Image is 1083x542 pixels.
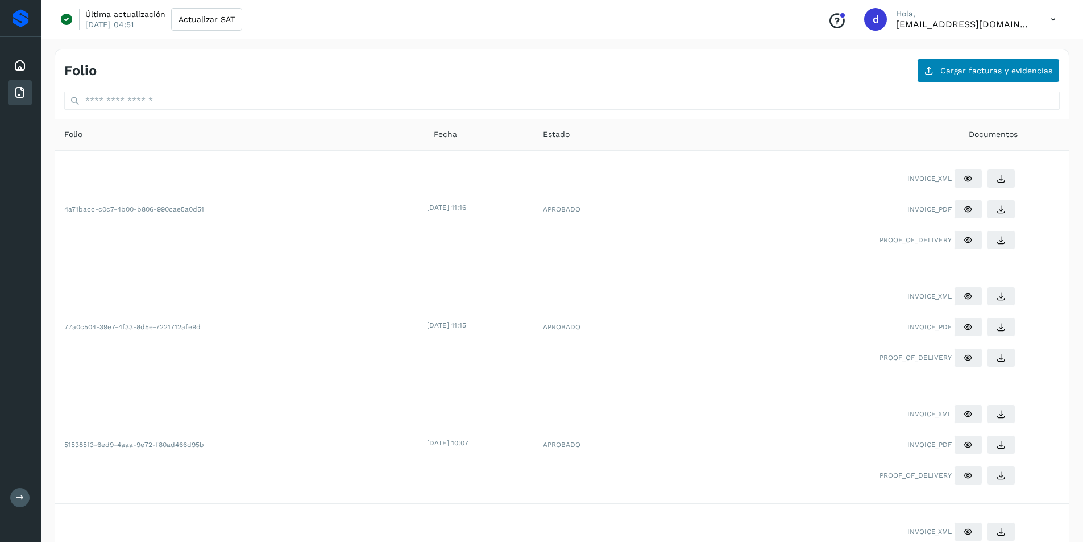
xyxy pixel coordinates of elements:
td: 515385f3-6ed9-4aaa-9e72-f80ad466d95b [55,386,425,504]
p: direccion@flenasa.com [896,19,1032,30]
span: INVOICE_PDF [907,322,952,332]
span: PROOF_OF_DELIVERY [879,353,952,363]
span: INVOICE_XML [907,291,952,301]
button: Actualizar SAT [171,8,242,31]
div: Facturas [8,80,32,105]
td: 77a0c504-39e7-4f33-8d5e-7221712afe9d [55,268,425,386]
p: Última actualización [85,9,165,19]
td: APROBADO [534,386,666,504]
span: PROOF_OF_DELIVERY [879,235,952,245]
td: APROBADO [534,151,666,268]
span: PROOF_OF_DELIVERY [879,470,952,481]
span: INVOICE_XML [907,409,952,419]
span: INVOICE_PDF [907,204,952,214]
span: Actualizar SAT [179,15,235,23]
div: [DATE] 10:07 [427,438,531,448]
button: Cargar facturas y evidencias [917,59,1060,82]
p: [DATE] 04:51 [85,19,134,30]
div: [DATE] 11:15 [427,320,531,330]
td: 4a71bacc-c0c7-4b00-b806-990cae5a0d51 [55,151,425,268]
span: Estado [543,129,570,140]
td: APROBADO [534,268,666,386]
span: Documentos [969,129,1018,140]
span: Cargar facturas y evidencias [940,67,1052,75]
span: Folio [64,129,82,140]
span: INVOICE_PDF [907,440,952,450]
span: Fecha [434,129,457,140]
span: INVOICE_XML [907,173,952,184]
div: [DATE] 11:16 [427,202,531,213]
div: Inicio [8,53,32,78]
p: Hola, [896,9,1032,19]
h4: Folio [64,63,97,79]
span: INVOICE_XML [907,527,952,537]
